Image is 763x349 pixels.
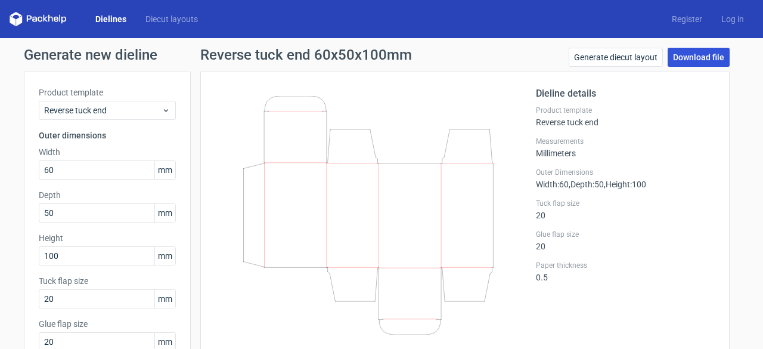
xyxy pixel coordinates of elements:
[39,275,176,287] label: Tuck flap size
[712,13,753,25] a: Log in
[39,318,176,330] label: Glue flap size
[154,204,175,222] span: mm
[604,180,646,189] span: , Height : 100
[536,230,715,251] div: 20
[39,189,176,201] label: Depth
[39,87,176,98] label: Product template
[662,13,712,25] a: Register
[536,87,715,101] h2: Dieline details
[536,106,715,115] label: Product template
[44,104,162,116] span: Reverse tuck end
[536,137,715,146] label: Measurements
[569,180,604,189] span: , Depth : 50
[200,48,412,62] h1: Reverse tuck end 60x50x100mm
[39,146,176,158] label: Width
[154,290,175,308] span: mm
[536,199,715,208] label: Tuck flap size
[536,180,569,189] span: Width : 60
[154,161,175,179] span: mm
[39,232,176,244] label: Height
[536,230,715,239] label: Glue flap size
[154,247,175,265] span: mm
[86,13,136,25] a: Dielines
[136,13,207,25] a: Diecut layouts
[536,137,715,158] div: Millimeters
[536,199,715,220] div: 20
[536,168,715,177] label: Outer Dimensions
[536,106,715,127] div: Reverse tuck end
[569,48,663,67] a: Generate diecut layout
[24,48,739,62] h1: Generate new dieline
[536,261,715,270] label: Paper thickness
[668,48,730,67] a: Download file
[536,261,715,282] div: 0.5
[39,129,176,141] h3: Outer dimensions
